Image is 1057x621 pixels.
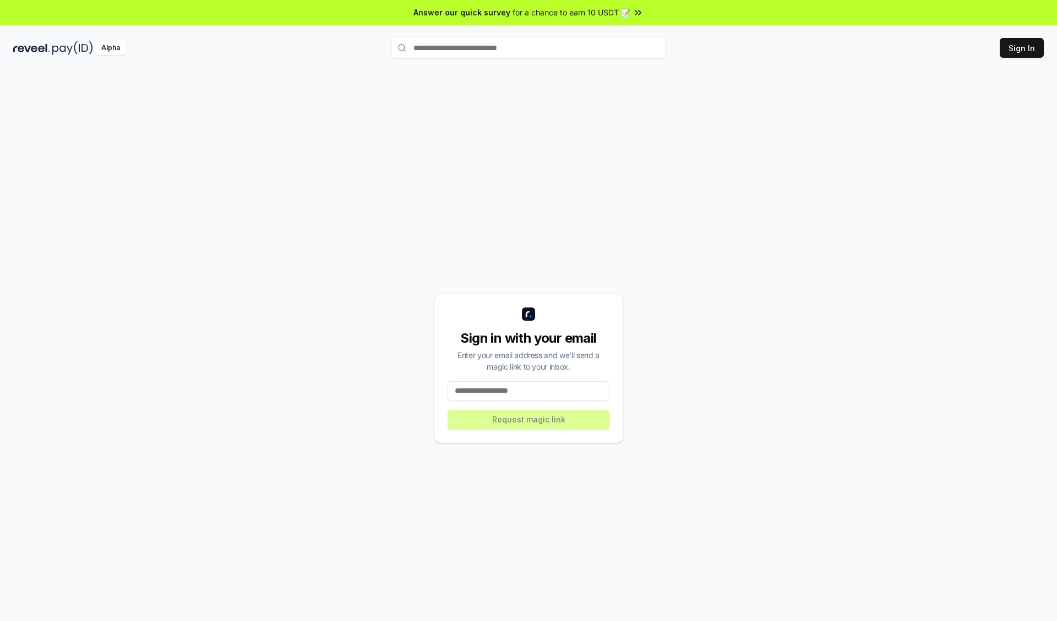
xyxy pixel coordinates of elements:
div: Sign in with your email [448,329,609,347]
span: for a chance to earn 10 USDT 📝 [513,7,630,18]
img: pay_id [52,41,93,55]
button: Sign In [1000,38,1044,58]
div: Alpha [95,41,126,55]
img: reveel_dark [13,41,50,55]
div: Enter your email address and we’ll send a magic link to your inbox. [448,349,609,372]
span: Answer our quick survey [413,7,510,18]
img: logo_small [522,307,535,321]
